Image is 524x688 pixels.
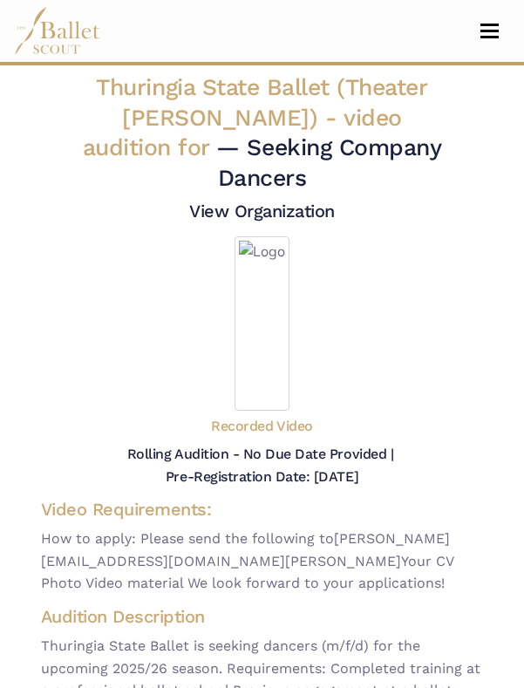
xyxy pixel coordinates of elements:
[41,605,484,628] h4: Audition Description
[235,236,289,411] img: Logo
[127,446,393,462] h5: Rolling Audition - No Due Date Provided |
[83,73,428,160] span: Thuringia State Ballet (Theater [PERSON_NAME]) -
[211,418,312,436] h5: Recorded Video
[469,23,510,39] button: Toggle navigation
[41,528,484,595] span: How to apply: Please send the following to [PERSON_NAME][EMAIL_ADDRESS][DOMAIN_NAME][PERSON_NAME]...
[166,468,358,485] h5: Pre-Registration Date: [DATE]
[41,499,212,520] span: Video Requirements:
[189,201,335,221] a: View Organization
[216,133,441,191] span: — Seeking Company Dancers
